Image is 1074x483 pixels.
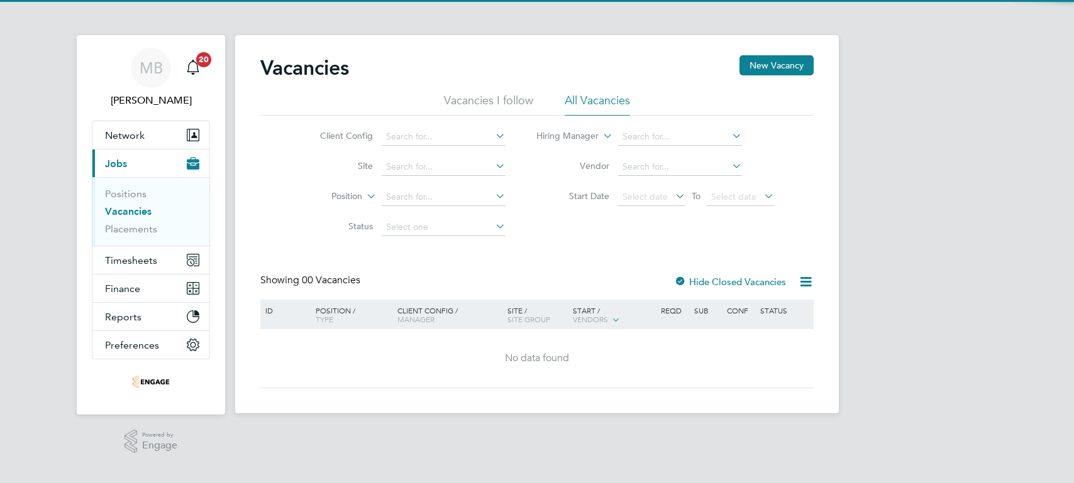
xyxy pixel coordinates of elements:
[382,188,506,206] input: Search for...
[724,300,756,321] div: Conf
[537,190,609,202] label: Start Date
[301,220,373,232] label: Status
[618,128,742,146] input: Search for...
[105,158,127,170] span: Jobs
[105,311,141,323] span: Reports
[92,48,210,108] a: MB[PERSON_NAME]
[711,191,756,202] span: Select date
[77,35,225,415] nav: Main navigation
[382,219,506,236] input: Select one
[623,191,668,202] span: Select date
[140,60,163,76] span: MB
[301,130,373,141] label: Client Config
[105,205,152,217] a: Vacancies
[382,158,506,176] input: Search for...
[125,430,178,453] a: Powered byEngage
[658,300,690,321] div: Reqd
[132,372,170,392] img: seniorsalmon-logo-retina.png
[691,300,724,321] div: Sub
[526,130,599,143] label: Hiring Manager
[444,93,533,116] li: Vacancies I follow
[105,339,159,351] span: Preferences
[507,314,550,324] span: Site Group
[105,283,140,295] span: Finance
[105,223,157,235] a: Placements
[180,48,206,88] a: 20
[757,300,812,321] div: Status
[394,300,504,330] div: Client Config /
[92,274,209,302] button: Finance
[674,276,786,288] label: Hide Closed Vacancies
[92,121,209,149] button: Network
[105,129,145,141] span: Network
[570,300,658,331] div: Start /
[142,430,177,440] span: Powered by
[260,55,349,80] h2: Vacancies
[301,160,373,171] label: Site
[92,372,210,392] a: Go to home page
[688,188,704,204] span: To
[105,188,147,200] a: Positions
[290,190,362,203] label: Position
[92,331,209,359] button: Preferences
[262,300,306,321] div: ID
[537,160,609,171] label: Vendor
[382,128,506,146] input: Search for...
[262,352,812,365] div: No data found
[316,314,333,324] span: Type
[739,55,814,75] button: New Vacancy
[260,274,363,287] div: Showing
[92,177,209,246] div: Jobs
[196,52,211,67] span: 20
[92,246,209,274] button: Timesheets
[92,93,210,108] span: Mark Beastall
[92,303,209,330] button: Reports
[573,314,608,324] span: Vendors
[302,274,360,286] span: 00 Vacancies
[504,300,570,330] div: Site /
[565,93,630,116] li: All Vacancies
[397,314,435,324] span: Manager
[142,440,177,451] span: Engage
[105,254,157,266] span: Timesheets
[618,158,742,176] input: Search for...
[306,300,394,330] div: Position /
[92,149,209,177] button: Jobs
